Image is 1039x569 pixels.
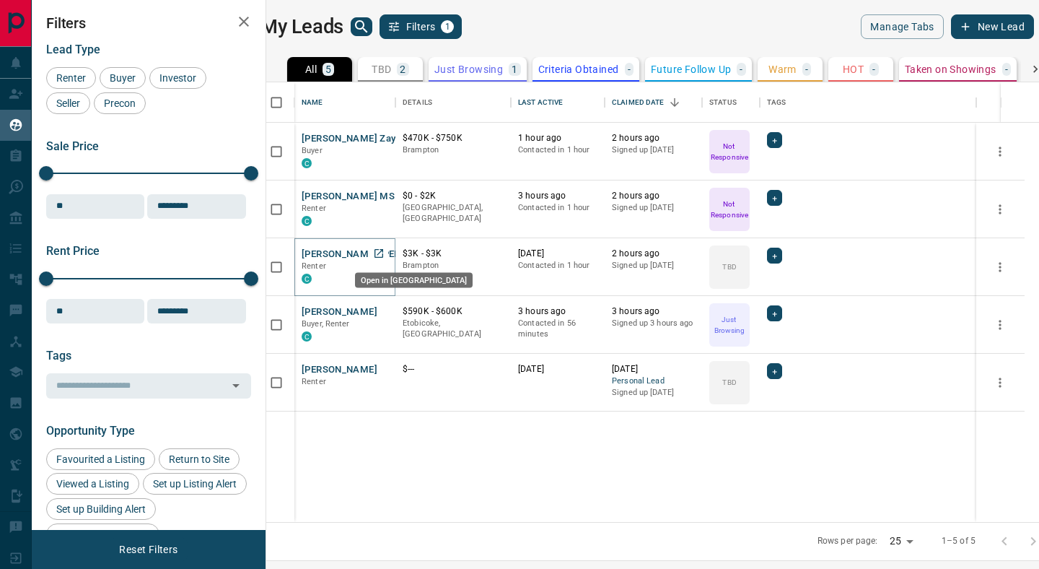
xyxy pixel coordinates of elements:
span: Set up Listing Alert [148,478,242,490]
p: 2 [400,64,405,74]
span: + [772,191,777,205]
div: Set up Building Alert [46,498,156,520]
p: Signed up [DATE] [612,144,695,156]
span: Viewed a Listing [51,478,134,490]
div: + [767,248,782,264]
p: Contacted in 1 hour [518,260,597,272]
p: Brampton [403,260,504,272]
div: Favourited a Listing [46,448,155,470]
p: $3K - $3K [403,248,504,260]
span: Reactivated Account [51,529,154,540]
button: Filters1 [380,14,462,39]
span: Seller [51,97,85,109]
div: Tags [767,82,786,123]
button: [PERSON_NAME] Zayn [PERSON_NAME] [302,132,479,146]
div: Status [702,82,760,123]
div: condos.ca [302,216,312,226]
p: 3 hours ago [518,190,597,202]
button: [PERSON_NAME] [302,363,377,377]
span: Set up Building Alert [51,503,151,515]
p: 1–5 of 5 [942,535,976,547]
div: + [767,363,782,379]
span: Personal Lead [612,375,695,388]
p: Signed up [DATE] [612,260,695,272]
button: [PERSON_NAME] [PERSON_NAME] [302,248,455,261]
div: condos.ca [302,158,312,168]
div: Claimed Date [605,82,702,123]
p: 1 hour ago [518,132,597,144]
span: Renter [302,261,326,271]
div: Claimed Date [612,82,665,123]
div: Set up Listing Alert [143,473,247,495]
p: Not Responsive [711,141,748,162]
p: TBD [722,377,736,388]
div: Name [302,82,323,123]
p: [DATE] [612,363,695,375]
p: Signed up [DATE] [612,202,695,214]
p: 2 hours ago [612,190,695,202]
div: condos.ca [302,274,312,284]
p: Taken on Showings [905,64,996,74]
span: Renter [302,204,326,213]
p: Contacted in 1 hour [518,202,597,214]
button: [PERSON_NAME] MS [302,190,395,204]
p: $590K - $600K [403,305,504,318]
button: more [989,314,1011,336]
p: Contacted in 1 hour [518,144,597,156]
span: Renter [51,72,91,84]
button: Reset Filters [110,537,187,562]
div: Details [403,82,432,123]
button: more [989,256,1011,278]
p: - [872,64,875,74]
div: Last Active [511,82,605,123]
div: Name [294,82,395,123]
p: Signed up [DATE] [612,387,695,399]
span: Favourited a Listing [51,453,150,465]
span: Opportunity Type [46,424,135,438]
div: condos.ca [302,331,312,342]
p: Rows per page: [817,535,878,547]
p: 2 hours ago [612,248,695,260]
button: Sort [665,92,685,113]
p: Warm [768,64,797,74]
p: - [628,64,631,74]
p: Etobicoke, [GEOGRAPHIC_DATA] [403,318,504,340]
p: 3 hours ago [612,305,695,318]
p: Contacted in 56 minutes [518,318,597,340]
span: Sale Price [46,139,99,153]
p: Criteria Obtained [538,64,619,74]
p: - [1005,64,1008,74]
div: Seller [46,92,90,114]
div: + [767,132,782,148]
p: Future Follow Up [651,64,731,74]
p: HOT [843,64,864,74]
p: $0 - $2K [403,190,504,202]
p: 1 [512,64,517,74]
p: TBD [372,64,391,74]
div: Precon [94,92,146,114]
span: Buyer [105,72,141,84]
button: New Lead [951,14,1034,39]
button: more [989,199,1011,220]
div: Return to Site [159,448,240,470]
h1: My Leads [260,15,343,38]
button: more [989,141,1011,162]
div: Open in [GEOGRAPHIC_DATA] [355,273,473,288]
p: 2 hours ago [612,132,695,144]
p: $--- [403,363,504,375]
div: Viewed a Listing [46,473,139,495]
h2: Filters [46,14,251,32]
div: Last Active [518,82,563,123]
div: Tags [760,82,976,123]
div: Reactivated Account [46,524,159,545]
p: [DATE] [518,363,597,375]
p: - [805,64,808,74]
span: Buyer, Renter [302,319,350,329]
span: 1 [442,22,452,32]
button: Manage Tabs [861,14,943,39]
p: - [740,64,742,74]
span: + [772,306,777,321]
div: Details [395,82,511,123]
button: Open [226,375,246,396]
span: Buyer [302,146,323,155]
